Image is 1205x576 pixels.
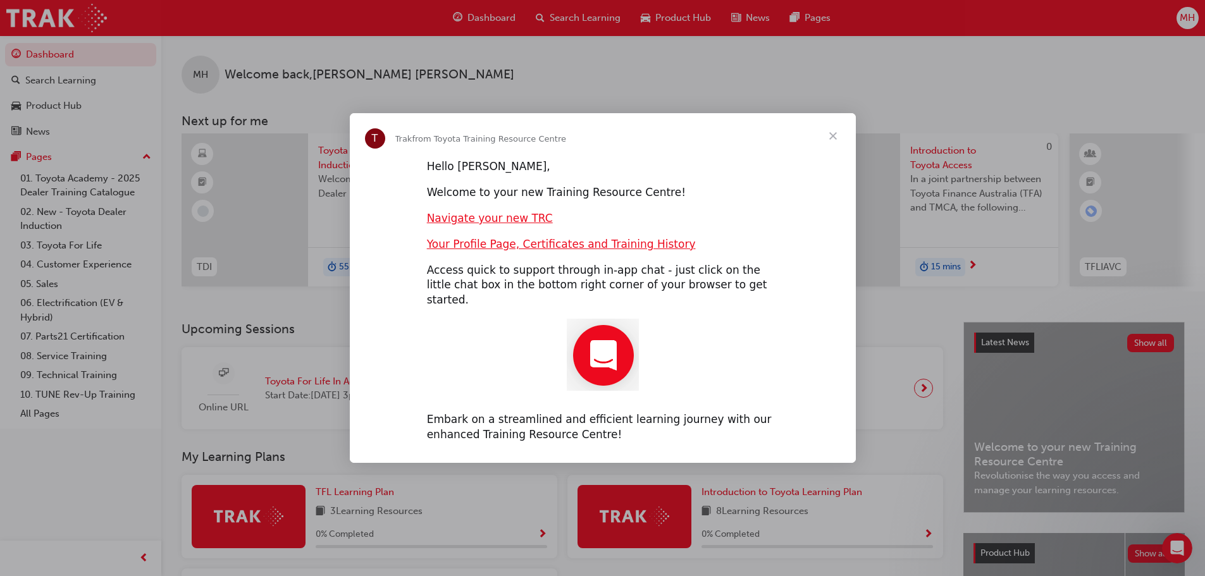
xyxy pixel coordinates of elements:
[427,238,696,250] a: Your Profile Page, Certificates and Training History
[395,134,412,144] span: Trak
[427,159,779,175] div: Hello [PERSON_NAME],
[427,185,779,200] div: Welcome to your new Training Resource Centre!
[365,128,385,149] div: Profile image for Trak
[810,113,856,159] span: Close
[427,212,553,224] a: Navigate your new TRC
[412,134,566,144] span: from Toyota Training Resource Centre
[427,263,779,308] div: Access quick to support through in-app chat - just click on the little chat box in the bottom rig...
[427,412,779,443] div: Embark on a streamlined and efficient learning journey with our enhanced Training Resource Centre!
